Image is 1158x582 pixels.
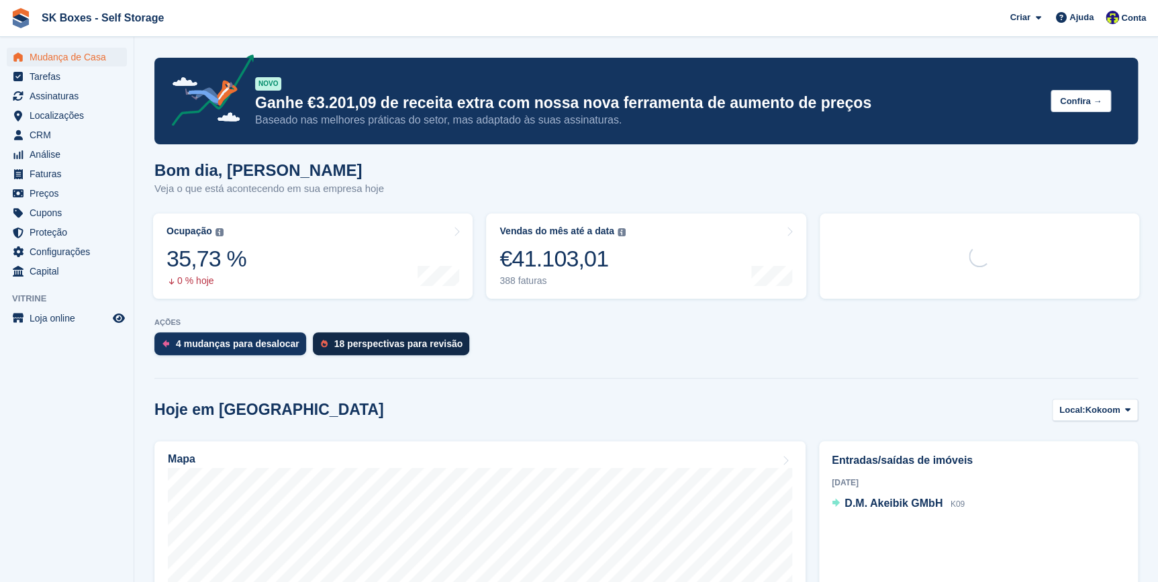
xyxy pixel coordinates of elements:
span: Capital [30,262,110,281]
span: K09 [951,499,965,509]
p: AÇÕES [154,318,1138,327]
span: Assinaturas [30,87,110,105]
a: menu [7,184,127,203]
button: Local: Kokoom [1052,399,1138,421]
a: menu [7,309,127,328]
p: Baseado nas melhores práticas do setor, mas adaptado às suas assinaturas. [255,113,1040,128]
span: Kokoom [1085,403,1120,417]
a: menu [7,145,127,164]
span: Ajuda [1069,11,1094,24]
a: menu [7,203,127,222]
div: Ocupação [166,226,212,237]
img: icon-info-grey-7440780725fd019a000dd9b08b2336e03edf1995a4989e88bcd33f0948082b44.svg [618,228,626,236]
a: menu [7,106,127,125]
img: price-adjustments-announcement-icon-8257ccfd72463d97f412b2fc003d46551f7dbcb40ab6d574587a9cd5c0d94... [160,54,254,131]
a: SK Boxes - Self Storage [36,7,169,29]
h2: Entradas/saídas de imóveis [832,452,1125,469]
img: Rita Ferreira [1106,11,1119,24]
a: menu [7,242,127,261]
div: Vendas do mês até a data [499,226,614,237]
div: 4 mudanças para desalocar [176,338,299,349]
a: D.M. Akeibik GMbH K09 [832,495,965,513]
div: NOVO [255,77,281,91]
div: 388 faturas [499,275,625,287]
h2: Mapa [168,453,195,465]
img: stora-icon-8386f47178a22dfd0bd8f6a31ec36ba5ce8667c1dd55bd0f319d3a0aa187defe.svg [11,8,31,28]
span: Preços [30,184,110,203]
a: Loja de pré-visualização [111,310,127,326]
span: Proteção [30,223,110,242]
div: 35,73 % [166,245,246,273]
a: menu [7,262,127,281]
span: D.M. Akeibik GMbH [845,497,943,509]
a: menu [7,48,127,66]
span: Vitrine [12,292,134,305]
div: [DATE] [832,477,1125,489]
a: menu [7,87,127,105]
img: icon-info-grey-7440780725fd019a000dd9b08b2336e03edf1995a4989e88bcd33f0948082b44.svg [215,228,224,236]
a: menu [7,223,127,242]
span: Cupons [30,203,110,222]
span: Conta [1121,11,1146,25]
img: prospect-51fa495bee0391a8d652442698ab0144808aea92771e9ea1ae160a38d050c398.svg [321,340,328,348]
h2: Hoje em [GEOGRAPHIC_DATA] [154,401,384,419]
span: Localizações [30,106,110,125]
img: move_outs_to_deallocate_icon-f764333ba52eb49d3ac5e1228854f67142a1ed5810a6f6cc68b1a99e826820c5.svg [162,340,169,348]
span: CRM [30,126,110,144]
a: menu [7,67,127,86]
span: Mudança de Casa [30,48,110,66]
a: 4 mudanças para desalocar [154,332,313,362]
a: Ocupação 35,73 % 0 % hoje [153,213,473,299]
span: Local: [1059,403,1085,417]
span: Análise [30,145,110,164]
a: Vendas do mês até a data €41.103,01 388 faturas [486,213,806,299]
span: Tarefas [30,67,110,86]
a: 18 perspectivas para revisão [313,332,476,362]
div: 0 % hoje [166,275,246,287]
p: Ganhe €3.201,09 de receita extra com nossa nova ferramenta de aumento de preços [255,93,1040,113]
div: 18 perspectivas para revisão [334,338,463,349]
a: menu [7,126,127,144]
button: Confira → [1051,90,1111,112]
span: Configurações [30,242,110,261]
span: Faturas [30,164,110,183]
h1: Bom dia, [PERSON_NAME] [154,161,384,179]
p: Veja o que está acontecendo em sua empresa hoje [154,181,384,197]
a: menu [7,164,127,183]
div: €41.103,01 [499,245,625,273]
span: Criar [1010,11,1030,24]
span: Loja online [30,309,110,328]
